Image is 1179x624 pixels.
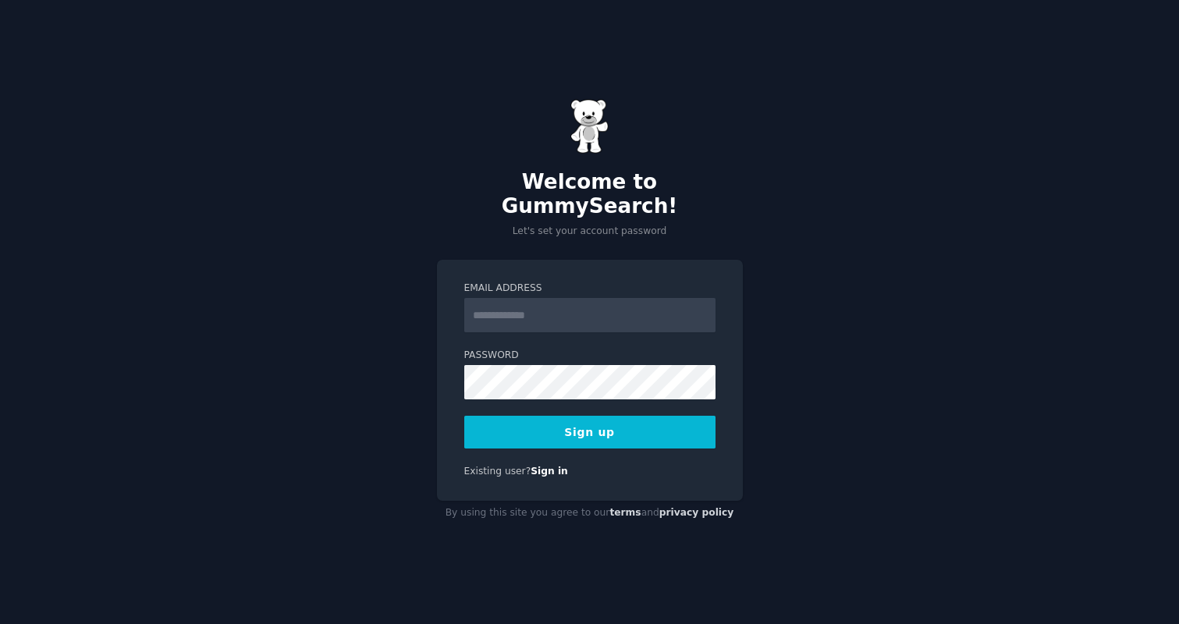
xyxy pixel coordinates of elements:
[464,349,716,363] label: Password
[609,507,641,518] a: terms
[437,501,743,526] div: By using this site you agree to our and
[464,416,716,448] button: Sign up
[659,507,734,518] a: privacy policy
[464,282,716,296] label: Email Address
[437,170,743,219] h2: Welcome to GummySearch!
[464,466,531,477] span: Existing user?
[570,99,609,154] img: Gummy Bear
[437,225,743,239] p: Let's set your account password
[531,466,568,477] a: Sign in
